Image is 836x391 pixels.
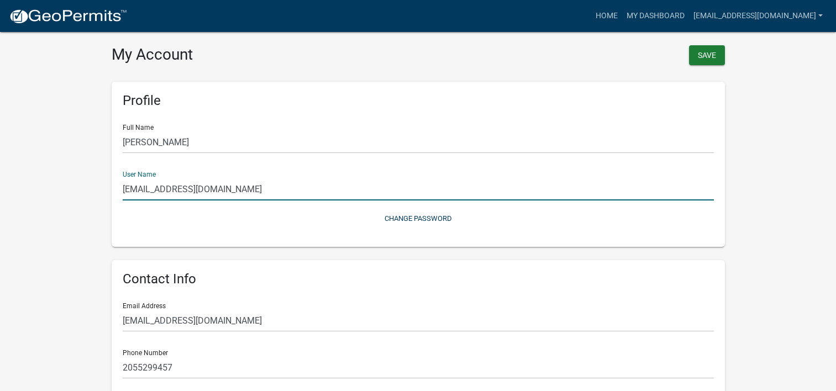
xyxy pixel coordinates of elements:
[112,45,410,64] h3: My Account
[123,209,714,228] button: Change Password
[591,6,622,27] a: Home
[123,93,714,109] h6: Profile
[689,45,725,65] button: Save
[123,271,714,287] h6: Contact Info
[622,6,689,27] a: My Dashboard
[689,6,827,27] a: [EMAIL_ADDRESS][DOMAIN_NAME]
